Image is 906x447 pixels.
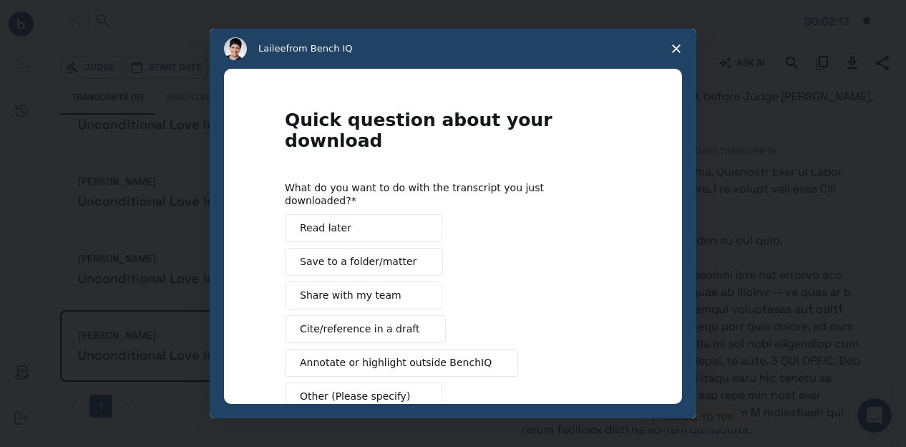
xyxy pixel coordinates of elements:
[300,389,410,404] span: Other (Please specify)
[285,282,442,309] button: Share with my team
[285,110,621,160] h1: Quick question about your download
[285,181,600,207] div: What do you want to do with the transcript you just downloaded?
[285,248,443,276] button: Save to a folder/matter
[286,43,352,54] span: from Bench IQ
[285,315,446,343] button: Cite/reference in a draft
[300,288,401,303] span: Share with my team
[285,349,518,377] button: Annotate or highlight outside BenchIQ
[258,43,286,54] span: Lailee
[300,322,419,337] span: Cite/reference in a draft
[300,355,492,370] span: Annotate or highlight outside BenchIQ
[300,254,417,269] span: Save to a folder/matter
[285,383,442,410] button: Other (Please specify)
[224,37,247,60] img: Profile image for Lailee
[300,221,351,236] span: Read later
[285,214,442,242] button: Read later
[656,29,696,69] span: Close survey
